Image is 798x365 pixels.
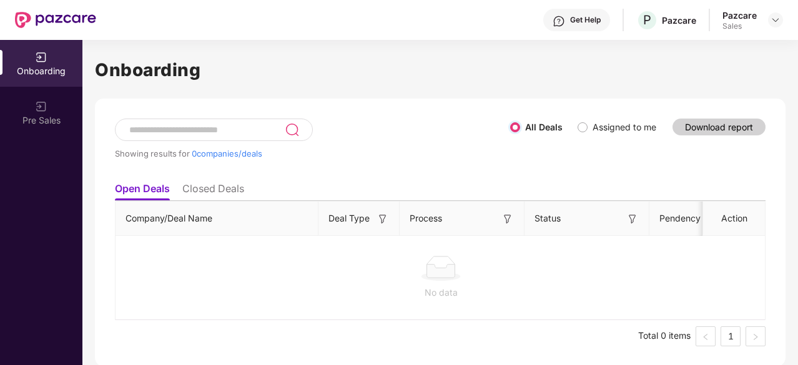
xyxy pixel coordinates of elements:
[721,326,741,346] li: 1
[115,182,170,200] li: Open Deals
[643,12,651,27] span: P
[95,56,786,84] h1: Onboarding
[593,122,656,132] label: Assigned to me
[192,148,262,158] span: 0 companies/deals
[126,286,756,299] div: No data
[553,15,565,27] img: svg+xml;base64,PHN2ZyBpZD0iSGVscC0zMngzMiIgeG1sbnM9Imh0dHA6Ly93d3cudzMub3JnLzIwMDAvc3ZnIiB3aWR0aD...
[626,213,639,225] img: svg+xml;base64,PHN2ZyB3aWR0aD0iMTYiIGhlaWdodD0iMTYiIHZpZXdCb3g9IjAgMCAxNiAxNiIgZmlsbD0ibm9uZSIgeG...
[35,51,47,64] img: svg+xml;base64,PHN2ZyB3aWR0aD0iMjAiIGhlaWdodD0iMjAiIHZpZXdCb3g9IjAgMCAyMCAyMCIgZmlsbD0ibm9uZSIgeG...
[182,182,244,200] li: Closed Deals
[752,333,759,341] span: right
[285,122,299,137] img: svg+xml;base64,PHN2ZyB3aWR0aD0iMjQiIGhlaWdodD0iMjUiIHZpZXdCb3g9IjAgMCAyNCAyNSIgZmlsbD0ibm9uZSIgeG...
[116,202,318,236] th: Company/Deal Name
[696,326,716,346] button: left
[721,327,740,346] a: 1
[662,14,696,26] div: Pazcare
[659,212,715,225] span: Pendency On
[722,21,757,31] div: Sales
[702,333,709,341] span: left
[410,212,442,225] span: Process
[672,119,766,135] button: Download report
[501,213,514,225] img: svg+xml;base64,PHN2ZyB3aWR0aD0iMTYiIGhlaWdodD0iMTYiIHZpZXdCb3g9IjAgMCAxNiAxNiIgZmlsbD0ibm9uZSIgeG...
[696,326,716,346] li: Previous Page
[35,100,47,113] img: svg+xml;base64,PHN2ZyB3aWR0aD0iMjAiIGhlaWdodD0iMjAiIHZpZXdCb3g9IjAgMCAyMCAyMCIgZmlsbD0ibm9uZSIgeG...
[15,12,96,28] img: New Pazcare Logo
[638,326,691,346] li: Total 0 items
[525,122,563,132] label: All Deals
[570,15,601,25] div: Get Help
[377,213,389,225] img: svg+xml;base64,PHN2ZyB3aWR0aD0iMTYiIGhlaWdodD0iMTYiIHZpZXdCb3g9IjAgMCAxNiAxNiIgZmlsbD0ibm9uZSIgeG...
[115,148,510,158] div: Showing results for
[722,9,757,21] div: Pazcare
[771,15,781,25] img: svg+xml;base64,PHN2ZyBpZD0iRHJvcGRvd24tMzJ4MzIiIHhtbG5zPSJodHRwOi8vd3d3LnczLm9yZy8yMDAwL3N2ZyIgd2...
[703,202,766,236] th: Action
[746,326,766,346] li: Next Page
[746,326,766,346] button: right
[328,212,370,225] span: Deal Type
[534,212,561,225] span: Status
